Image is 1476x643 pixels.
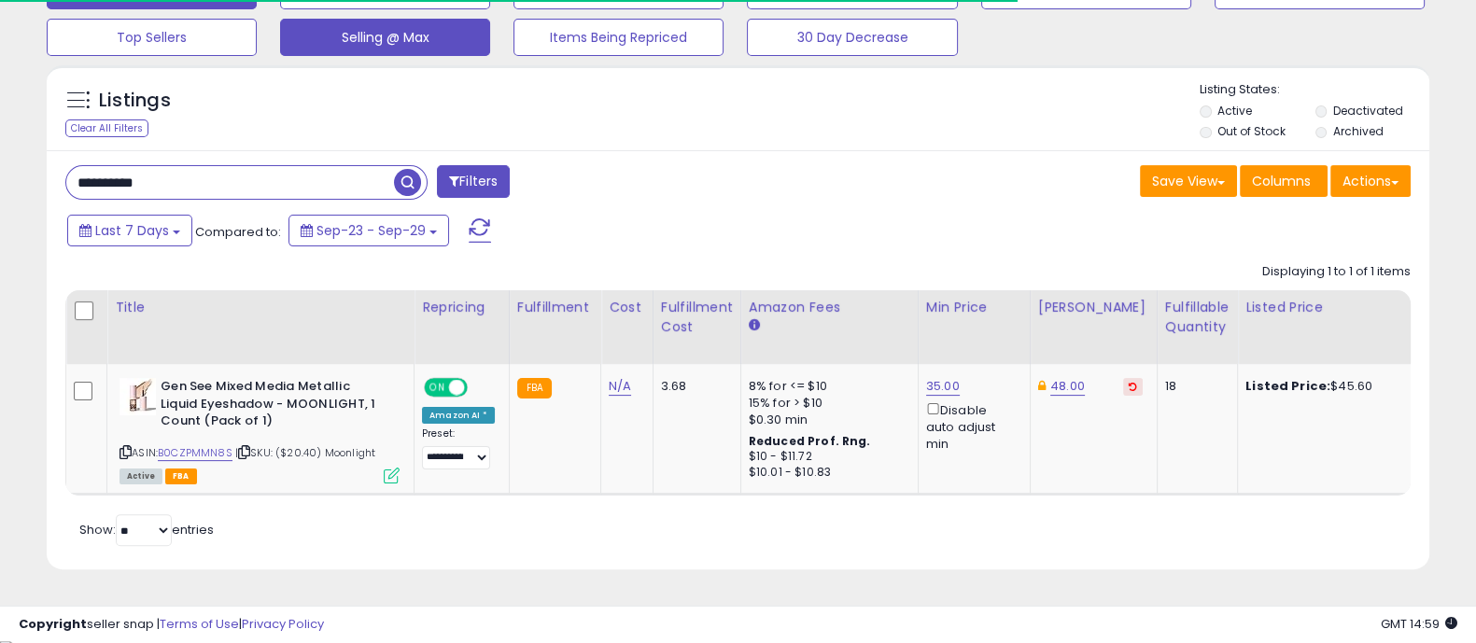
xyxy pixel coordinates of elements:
b: Reduced Prof. Rng. [749,433,871,449]
a: 35.00 [926,377,960,396]
div: 3.68 [661,378,726,395]
b: Listed Price: [1245,377,1330,395]
div: Listed Price [1245,298,1407,317]
span: | SKU: ($20.40) Moonlight [235,445,375,460]
div: Amazon Fees [749,298,910,317]
small: FBA [517,378,552,398]
label: Archived [1332,123,1383,139]
a: Terms of Use [160,615,239,633]
div: $0.30 min [749,412,904,428]
button: Last 7 Days [67,215,192,246]
button: Actions [1330,165,1411,197]
span: Columns [1252,172,1311,190]
div: $10 - $11.72 [749,449,904,465]
label: Deactivated [1332,103,1402,119]
div: Title [115,298,406,317]
img: 41Nbfw8g6IL._SL40_.jpg [119,378,156,415]
div: [PERSON_NAME] [1038,298,1149,317]
button: Items Being Repriced [513,19,724,56]
strong: Copyright [19,615,87,633]
button: Save View [1140,165,1237,197]
div: seller snap | | [19,616,324,634]
small: Amazon Fees. [749,317,760,334]
button: Selling @ Max [280,19,490,56]
span: All listings currently available for purchase on Amazon [119,468,162,484]
span: FBA [165,468,197,484]
span: Show: entries [79,521,214,538]
button: Filters [437,165,510,198]
span: OFF [465,380,495,396]
span: Sep-23 - Sep-29 [316,221,426,240]
p: Listing States: [1200,81,1429,99]
div: 8% for <= $10 [749,378,904,395]
span: ON [426,380,449,396]
h5: Listings [99,88,171,114]
div: ASIN: [119,378,400,482]
span: 2025-10-7 14:59 GMT [1381,615,1457,633]
div: 18 [1165,378,1223,395]
div: Fulfillment Cost [661,298,733,337]
a: N/A [609,377,631,396]
a: B0CZPMMN8S [158,445,232,461]
div: Repricing [422,298,501,317]
div: Preset: [422,427,495,468]
div: $45.60 [1245,378,1400,395]
label: Active [1217,103,1252,119]
button: 30 Day Decrease [747,19,957,56]
button: Sep-23 - Sep-29 [288,215,449,246]
div: Amazon AI * [422,407,495,424]
div: Disable auto adjust min [926,399,1016,453]
div: Clear All Filters [65,119,148,137]
div: Fulfillment [517,298,593,317]
div: Min Price [926,298,1022,317]
div: $10.01 - $10.83 [749,465,904,481]
b: Gen See Mixed Media Metallic Liquid Eyeshadow - MOONLIGHT, 1 Count (Pack of 1) [161,378,387,435]
label: Out of Stock [1217,123,1286,139]
button: Top Sellers [47,19,257,56]
div: Cost [609,298,645,317]
span: Last 7 Days [95,221,169,240]
div: 15% for > $10 [749,395,904,412]
button: Columns [1240,165,1328,197]
div: Displaying 1 to 1 of 1 items [1262,263,1411,281]
div: Fulfillable Quantity [1165,298,1230,337]
span: Compared to: [195,223,281,241]
a: Privacy Policy [242,615,324,633]
a: 48.00 [1050,377,1085,396]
